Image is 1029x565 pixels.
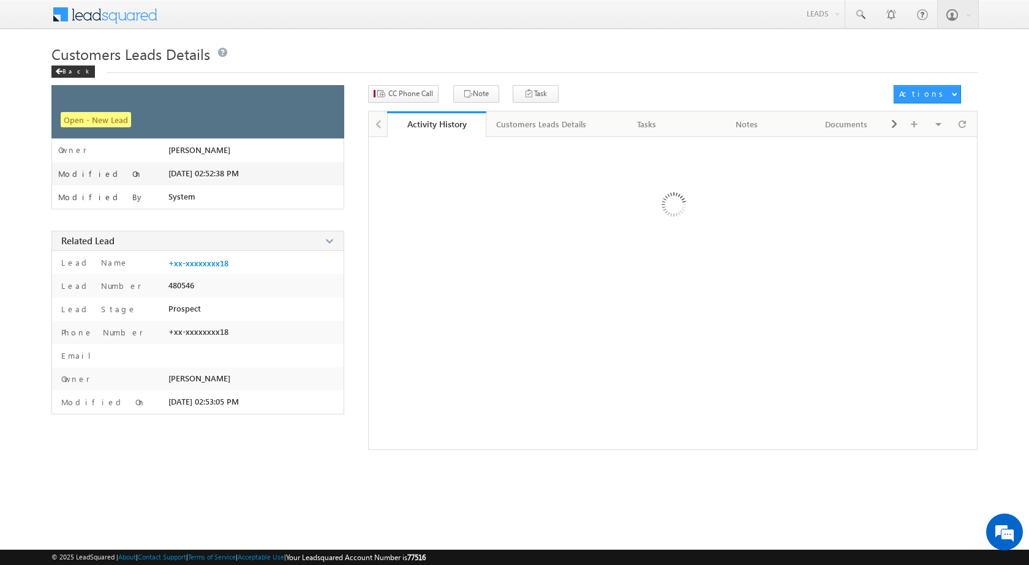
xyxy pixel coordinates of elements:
[368,85,439,103] button: CC Phone Call
[58,327,143,338] label: Phone Number
[513,85,559,103] button: Task
[61,112,131,127] span: Open - New Lead
[168,258,228,268] a: +xx-xxxxxxxx18
[607,117,686,132] div: Tasks
[797,111,897,137] a: Documents
[396,118,478,130] div: Activity History
[168,397,239,406] span: [DATE] 02:53:05 PM
[387,111,487,137] a: Activity History
[168,192,195,201] span: System
[168,373,230,383] span: [PERSON_NAME]
[168,327,228,337] span: +xx-xxxxxxxx18
[388,88,433,99] span: CC Phone Call
[58,169,143,179] label: Modified On
[58,257,129,268] label: Lead Name
[168,145,230,155] span: [PERSON_NAME]
[407,553,426,562] span: 77516
[496,117,586,132] div: Customers Leads Details
[58,397,146,408] label: Modified On
[51,552,426,563] span: © 2025 LeadSquared | | | | |
[118,553,136,561] a: About
[453,85,499,103] button: Note
[899,88,948,99] div: Actions
[58,192,145,202] label: Modified By
[597,111,697,137] a: Tasks
[238,553,284,561] a: Acceptable Use
[168,168,239,178] span: [DATE] 02:52:38 PM
[58,350,100,361] label: Email
[61,234,115,247] span: Related Lead
[51,44,210,64] span: Customers Leads Details
[486,111,597,137] a: Customers Leads Details
[286,553,426,562] span: Your Leadsquared Account Number is
[58,145,87,155] label: Owner
[609,143,736,270] img: Loading ...
[168,304,201,313] span: Prospect
[138,553,186,561] a: Contact Support
[188,553,236,561] a: Terms of Service
[807,117,886,132] div: Documents
[58,280,141,291] label: Lead Number
[894,85,961,103] button: Actions
[697,111,797,137] a: Notes
[58,304,137,315] label: Lead Stage
[58,373,90,384] label: Owner
[51,65,95,78] div: Back
[168,280,194,290] span: 480546
[707,117,786,132] div: Notes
